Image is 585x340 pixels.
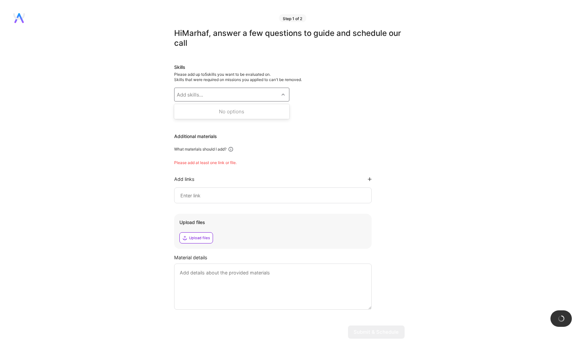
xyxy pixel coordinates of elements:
img: loading [558,315,565,322]
i: icon Upload2 [182,235,188,241]
div: Add links [174,176,195,182]
i: icon Chevron [281,93,285,96]
span: Skills that were required on missions you applied to can't be removed. [174,77,302,82]
div: Hi Marhaf , answer a few questions to guide and schedule our call [174,28,405,48]
div: Upload files [179,219,366,226]
div: Skills [174,64,405,71]
i: icon PlusBlackFlat [368,177,372,181]
div: Please add up to 5 skills you want to be evaluated on. [174,72,405,82]
div: Step 1 of 2 [279,14,306,22]
div: Material details [174,254,405,261]
div: Upload files [189,235,210,241]
div: What materials should I add? [174,147,226,152]
input: Enter link [180,191,366,199]
div: No options [174,105,289,118]
div: Please add at least one link or file. [174,160,405,165]
div: Add skills... [177,91,203,98]
i: icon Info [228,146,234,152]
div: Additional materials [174,133,405,140]
button: Submit & Schedule [348,326,405,339]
